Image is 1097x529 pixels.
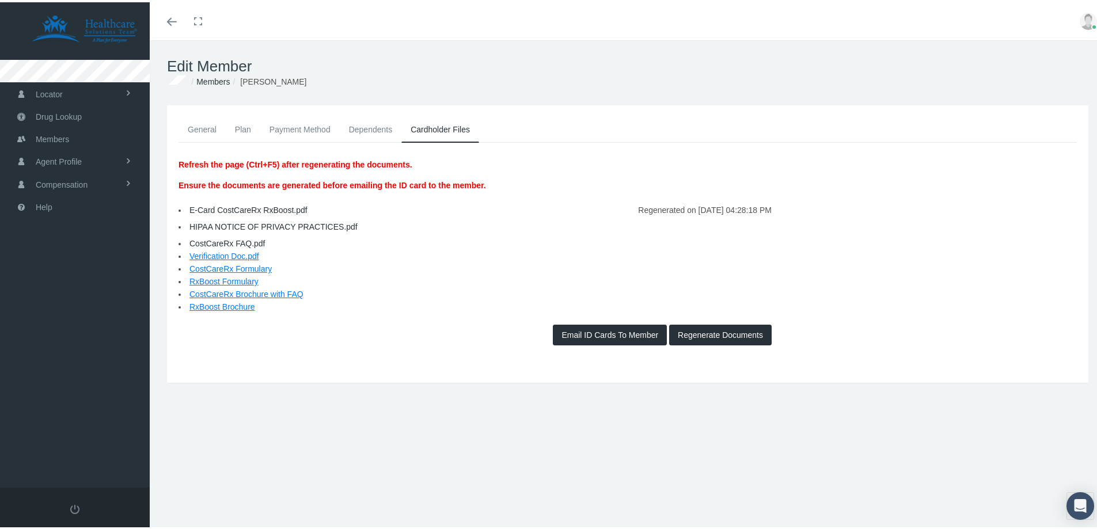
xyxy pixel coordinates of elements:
[189,249,259,258] a: Verification Doc.pdf
[189,262,272,271] a: CostCareRx Formulary
[189,300,255,309] a: RxBoost Brochure
[189,220,358,229] a: HIPAA NOTICE OF PRIVACY PRACTICES.pdf
[36,81,63,103] span: Locator
[240,75,306,84] span: [PERSON_NAME]
[179,177,486,189] p: Ensure the documents are generated before emailing the ID card to the member.
[179,115,226,140] a: General
[36,126,69,148] span: Members
[36,104,82,125] span: Drug Lookup
[1080,10,1097,28] img: user-placeholder.jpg
[401,115,479,140] a: Cardholder Files
[196,75,230,84] a: Members
[475,197,780,214] div: Regenerated on [DATE] 04:28:18 PM
[189,287,303,296] a: CostCareRx Brochure with FAQ
[553,322,667,343] button: Email ID Cards To Member
[189,237,265,246] a: CostCareRx FAQ.pdf
[15,13,153,41] img: HEALTHCARE SOLUTIONS TEAM, LLC
[260,115,340,140] a: Payment Method
[189,203,308,212] a: E-Card CostCareRx RxBoost.pdf
[340,115,402,140] a: Dependents
[167,55,1088,73] h1: Edit Member
[189,275,259,284] a: RxBoost Formulary
[669,322,772,343] button: Regenerate Documents
[36,149,82,170] span: Agent Profile
[226,115,260,140] a: Plan
[36,194,52,216] span: Help
[179,156,486,169] p: Refresh the page (Ctrl+F5) after regenerating the documents.
[36,172,88,193] span: Compensation
[1066,490,1094,517] div: Open Intercom Messenger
